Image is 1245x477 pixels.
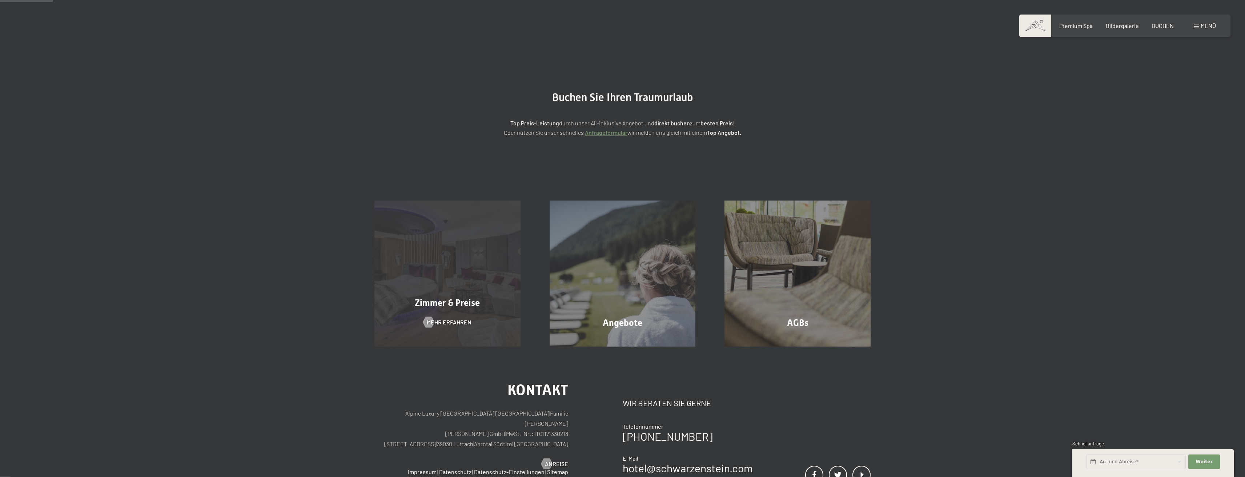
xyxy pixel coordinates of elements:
[623,430,712,443] a: [PHONE_NUMBER]
[1059,22,1093,29] a: Premium Spa
[1152,22,1174,29] a: BUCHEN
[472,468,473,475] span: |
[585,129,627,136] a: Anfrageformular
[654,120,690,126] strong: direkt buchen
[552,91,693,104] span: Buchen Sie Ihren Traumurlaub
[510,120,559,126] strong: Top Preis-Leistung
[507,381,568,399] span: Kontakt
[707,129,741,136] strong: Top Angebot.
[623,455,638,462] span: E-Mail
[545,468,546,475] span: |
[700,120,733,126] strong: besten Preis
[1201,22,1216,29] span: Menü
[415,298,480,308] span: Zimmer & Preise
[436,440,437,447] span: |
[549,410,550,417] span: |
[437,468,438,475] span: |
[535,201,710,347] a: Buchung Angebote
[603,318,642,328] span: Angebote
[1188,454,1220,469] button: Weiter
[505,430,506,437] span: |
[1196,458,1213,465] span: Weiter
[623,398,711,408] span: Wir beraten Sie gerne
[473,440,474,447] span: |
[710,201,885,347] a: Buchung AGBs
[441,118,804,137] p: durch unser All-inklusive Angebot und zum ! Oder nutzen Sie unser schnelles wir melden uns gleich...
[514,440,514,447] span: |
[623,461,753,474] a: hotel@schwarzenstein.com
[623,423,663,430] span: Telefonnummer
[1106,22,1139,29] a: Bildergalerie
[787,318,808,328] span: AGBs
[474,468,545,475] a: Datenschutz-Einstellungen
[374,408,568,449] p: Alpine Luxury [GEOGRAPHIC_DATA] [GEOGRAPHIC_DATA] Familie [PERSON_NAME] [PERSON_NAME] GmbH MwSt.-...
[541,460,568,468] a: Anreise
[545,460,568,468] span: Anreise
[427,318,471,326] span: Mehr erfahren
[439,468,471,475] a: Datenschutz
[360,201,535,347] a: Buchung Zimmer & Preise Mehr erfahren
[408,468,437,475] a: Impressum
[1072,441,1104,446] span: Schnellanfrage
[547,468,568,475] a: Sitemap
